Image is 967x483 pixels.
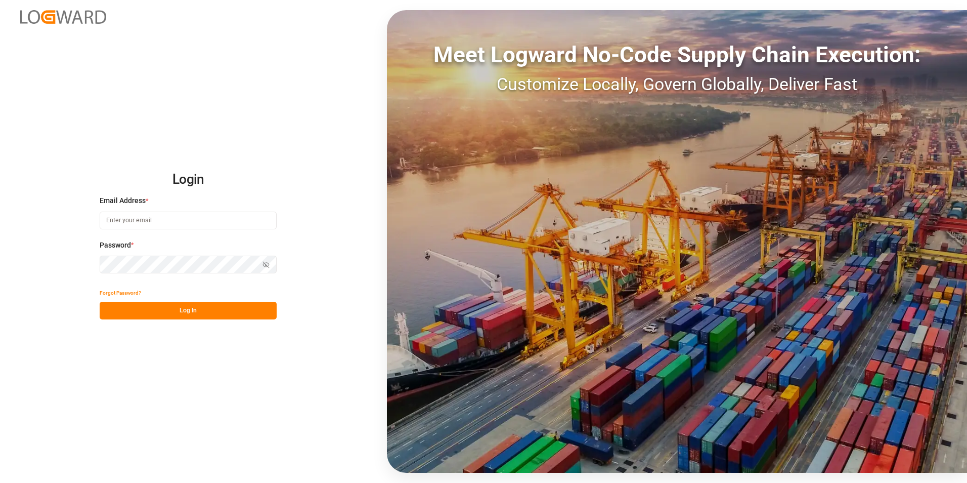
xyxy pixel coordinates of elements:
[387,38,967,71] div: Meet Logward No-Code Supply Chain Execution:
[20,10,106,24] img: Logward_new_orange.png
[100,212,277,229] input: Enter your email
[100,284,141,302] button: Forgot Password?
[387,71,967,97] div: Customize Locally, Govern Globally, Deliver Fast
[100,164,277,196] h2: Login
[100,302,277,319] button: Log In
[100,195,146,206] span: Email Address
[100,240,131,251] span: Password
